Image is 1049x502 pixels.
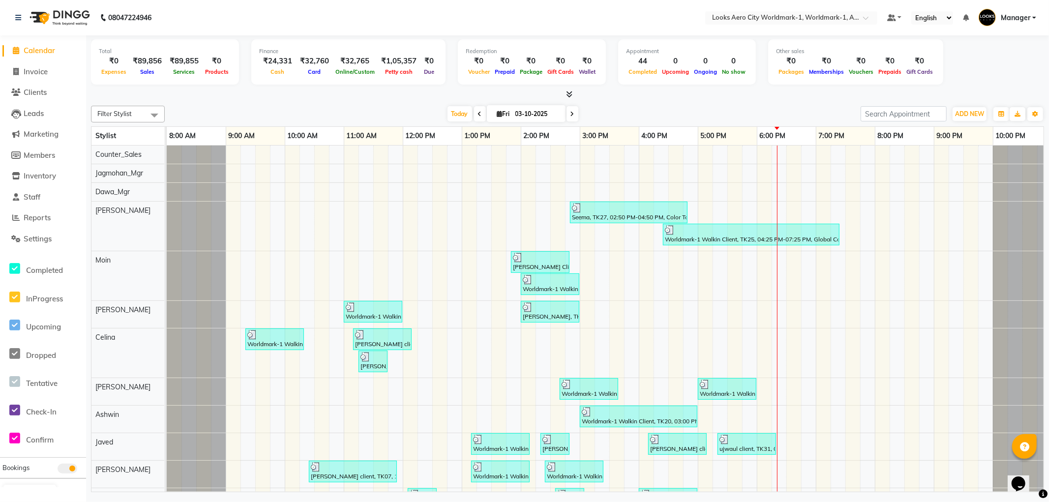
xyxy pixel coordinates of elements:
[259,56,296,67] div: ₹24,331
[462,129,493,143] a: 1:00 PM
[2,45,84,57] a: Calendar
[875,129,906,143] a: 8:00 PM
[466,47,598,56] div: Redemption
[757,129,788,143] a: 6:00 PM
[129,56,166,67] div: ₹89,856
[904,68,935,75] span: Gift Cards
[171,68,198,75] span: Services
[2,171,84,182] a: Inventory
[2,108,84,119] a: Leads
[95,305,150,314] span: [PERSON_NAME]
[296,56,333,67] div: ₹32,760
[955,110,984,118] span: ADD NEW
[699,380,755,398] div: Worldmark-1 Walkin Client, TK20, 05:00 PM-06:00 PM, K Experience Ritual (₹2500)
[448,106,472,121] span: Today
[95,256,111,265] span: Moin
[24,171,56,180] span: Inventory
[512,107,562,121] input: 2025-10-03
[95,206,150,215] span: [PERSON_NAME]
[2,150,84,161] a: Members
[571,203,687,222] div: Seema, TK27, 02:50 PM-04:50 PM, Color Touchup Inoa(M) (₹1800),K Fusio Dose Treatment (₹1200)
[472,435,529,453] div: Worldmark-1 Walkin Client, TK16, 01:10 PM-02:10 PM, L'aamis Pure Youth Cleanup with Mask(M) (₹2500)
[522,275,578,294] div: Worldmark-1 Walkin Client, TK12, 02:00 PM-03:00 PM, K Wash Shampoo(F) (₹300),Blow Dry Stylist(F)*...
[108,4,151,31] b: 08047224946
[285,129,321,143] a: 10:00 AM
[517,56,545,67] div: ₹0
[377,56,420,67] div: ₹1,05,357
[576,68,598,75] span: Wallet
[203,68,231,75] span: Products
[95,410,119,419] span: Ashwin
[664,225,839,244] div: Worldmark-1 Walkin Client, TK25, 04:25 PM-07:25 PM, Global Color Inoa(F)* (₹5000),Color Touchup I...
[95,169,143,177] span: Jagmohan_Mgr
[807,68,846,75] span: Memberships
[816,129,847,143] a: 7:00 PM
[1008,463,1039,492] iframe: chat widget
[24,192,40,202] span: Staff
[166,56,203,67] div: ₹89,855
[2,192,84,203] a: Staff
[24,129,59,139] span: Marketing
[466,68,492,75] span: Voucher
[1001,13,1030,23] span: Manager
[904,56,935,67] div: ₹0
[95,150,142,159] span: Counter_Sales
[24,150,55,160] span: Members
[776,47,935,56] div: Other sales
[934,129,965,143] a: 9:00 PM
[466,56,492,67] div: ₹0
[2,464,30,472] span: Bookings
[698,129,729,143] a: 5:00 PM
[138,68,157,75] span: Sales
[2,234,84,245] a: Settings
[581,407,696,426] div: Worldmark-1 Walkin Client, TK20, 03:00 PM-05:00 PM, K Chronologiste Ritual (₹2800),Cr.Stylist Cut...
[403,129,438,143] a: 12:00 PM
[492,68,517,75] span: Prepaid
[2,129,84,140] a: Marketing
[576,56,598,67] div: ₹0
[360,352,387,371] div: [PERSON_NAME] client, TK05, 11:15 AM-11:45 AM, Wash Conditioning L'oreal(F) (₹250)
[333,56,377,67] div: ₹32,765
[495,110,512,118] span: Fri
[26,322,61,331] span: Upcoming
[95,131,116,140] span: Stylist
[2,66,84,78] a: Invoice
[846,56,876,67] div: ₹0
[203,56,231,67] div: ₹0
[269,68,287,75] span: Cash
[95,465,150,474] span: [PERSON_NAME]
[99,47,231,56] div: Total
[659,56,691,67] div: 0
[626,47,748,56] div: Appointment
[626,56,659,67] div: 44
[345,302,401,321] div: Worldmark-1 Walkin Client, TK08, 11:00 AM-12:00 PM, K Wash Shampoo(F) (₹300),Blow Dry Stylist(F)*...
[26,379,58,388] span: Tentative
[776,68,807,75] span: Packages
[2,87,84,98] a: Clients
[95,383,150,391] span: [PERSON_NAME]
[807,56,846,67] div: ₹0
[420,56,438,67] div: ₹0
[521,129,552,143] a: 2:00 PM
[861,106,947,121] input: Search Appointment
[691,56,719,67] div: 0
[26,435,54,444] span: Confirm
[659,68,691,75] span: Upcoming
[719,435,775,453] div: ujwaul client, TK31, 05:20 PM-06:20 PM, Stylist Cut(M) (₹700),[PERSON_NAME] Trimming (₹500)
[691,68,719,75] span: Ongoing
[26,407,57,416] span: Check-In
[259,47,438,56] div: Finance
[421,68,437,75] span: Due
[3,485,56,499] button: Generate Report
[95,187,130,196] span: Dawa_Mgr
[626,68,659,75] span: Completed
[522,302,578,321] div: [PERSON_NAME], TK14, 02:00 PM-03:00 PM, Roots Touchup Inoa(F) (₹2000)
[993,129,1028,143] a: 10:00 PM
[649,435,706,453] div: [PERSON_NAME] client, TK29, 04:10 PM-05:10 PM, Stylist Cut(M) (₹700),[PERSON_NAME] Trimming (₹500)
[24,88,47,97] span: Clients
[517,68,545,75] span: Package
[492,56,517,67] div: ₹0
[2,212,84,224] a: Reports
[167,129,198,143] a: 8:00 AM
[226,129,258,143] a: 9:00 AM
